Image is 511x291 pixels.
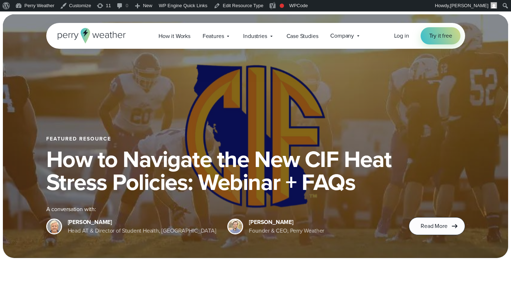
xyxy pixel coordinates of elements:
span: Company [330,32,354,40]
div: [PERSON_NAME] [249,218,324,226]
a: Try it free [421,27,461,44]
h1: How to Navigate the New CIF Heat Stress Policies: Webinar + FAQs [46,148,465,194]
span: Industries [243,32,267,40]
div: Focus keyphrase not set [280,4,284,8]
span: How it Works [158,32,190,40]
a: Log in [394,32,409,40]
span: Features [203,32,224,40]
div: Founder & CEO, Perry Weather [249,226,324,235]
a: Read More [409,217,465,235]
a: How it Works [152,29,197,43]
div: Featured Resource [46,136,465,142]
span: Read More [421,222,447,230]
span: [PERSON_NAME] [450,3,488,8]
a: Case Studies [280,29,325,43]
span: Case Studies [287,32,318,40]
div: A conversation with: [46,205,398,214]
div: Head AT & Director of Student Health, [GEOGRAPHIC_DATA] [68,226,216,235]
img: Colin Perry, CEO of Perry Weather [228,220,242,233]
div: [PERSON_NAME] [68,218,216,226]
span: Try it free [429,32,452,40]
